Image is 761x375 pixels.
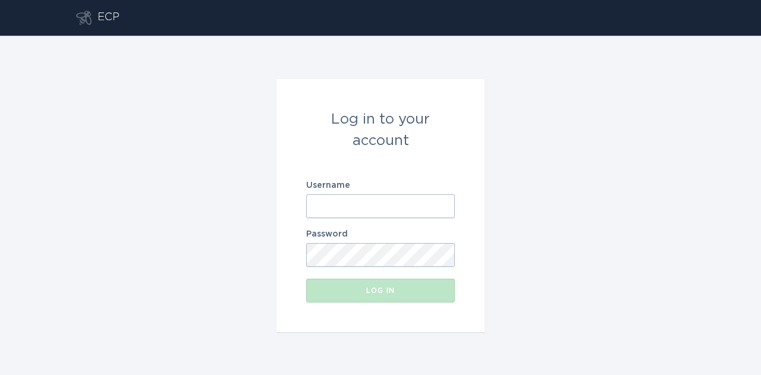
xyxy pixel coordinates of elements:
[76,11,92,25] button: Go to dashboard
[306,181,455,190] label: Username
[306,109,455,152] div: Log in to your account
[306,230,455,238] label: Password
[306,279,455,302] button: Log in
[98,11,120,25] div: ECP
[312,287,449,294] div: Log in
